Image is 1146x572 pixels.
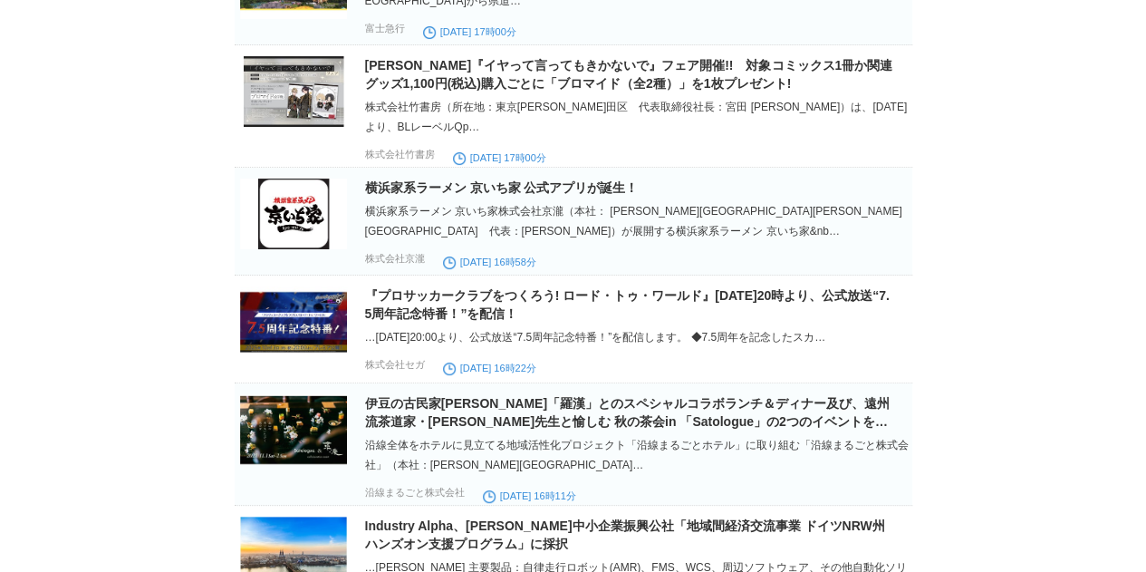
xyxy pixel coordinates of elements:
[365,396,890,447] a: 伊豆の古民家[PERSON_NAME]「羅漢」とのスペシャルコラボランチ＆ディナー及び、遠州流茶道家・[PERSON_NAME]先生と愉しむ 秋の茶会in 「Satologue」の2つのイベント...
[365,97,909,137] div: 株式会社竹書房（所在地：東京[PERSON_NAME]⽥区 代表取締役社⻑：宮⽥ [PERSON_NAME]）は、[DATE]より、BLレーベルQp…
[365,288,890,321] a: 『プロサッカークラブをつくろう! ロード・トゥ・ワールド』[DATE]20時より、公式放送“7.5周年記念特番！”を配信！
[240,179,347,249] img: 162004-6-f74ff1617094d57a7720aa1f8eb7ee20-351x350.png
[240,394,347,465] img: 127030-18-0116d55ce685d31ea427745ad94a3e9a-1280x814.jpg
[365,180,639,195] a: 横浜家系ラーメン 京いち家 公式アプリが誕生！
[365,252,425,266] p: 株式会社京瀧
[240,56,347,127] img: 109856-330-326e26d894ff4542eae0caea010ae387-1500x1059.jpg
[365,58,893,91] a: [PERSON_NAME]『イヤって言ってもきかないで』フェア開催!! 対象コミックス1冊か関連グッズ1,100円(税込)購入ごとに「ブロマイド（全2種）」を1枚プレゼント!
[365,358,425,372] p: 株式会社セガ
[365,22,405,35] p: 富士急行
[443,257,536,267] time: [DATE] 16時58分
[443,363,536,373] time: [DATE] 16時22分
[365,435,909,475] div: 沿線全体をホテルに見立てる地域活性化プロジェクト「沿線まるごとホテル」に取り組む「沿線まるごと株式会社」（本社：[PERSON_NAME][GEOGRAPHIC_DATA]…
[365,148,435,161] p: 株式会社竹書房
[365,327,909,347] div: …[DATE]20:00より、公式放送“7.5周年記念特番！”を配信します。 ◆7.5周年を記念したスカ…
[453,152,546,163] time: [DATE] 17時00分
[240,286,347,357] img: 5397-6855-81575b65a2df7d254c3bb4cedd6dce71-800x450.jpg
[365,486,465,499] p: 沿線まるごと株式会社
[483,490,576,501] time: [DATE] 16時11分
[365,201,909,241] div: 横浜家系ラーメン 京いち家株式会社京瀧（本社： [PERSON_NAME][GEOGRAPHIC_DATA][PERSON_NAME][GEOGRAPHIC_DATA] 代表：[PERSON_N...
[365,519,885,551] a: Industry Alpha、[PERSON_NAME]中小企業振興公社「地域間経済交流事業 ドイツNRW州ハンズオン支援プログラム」に採択
[423,26,516,37] time: [DATE] 17時00分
